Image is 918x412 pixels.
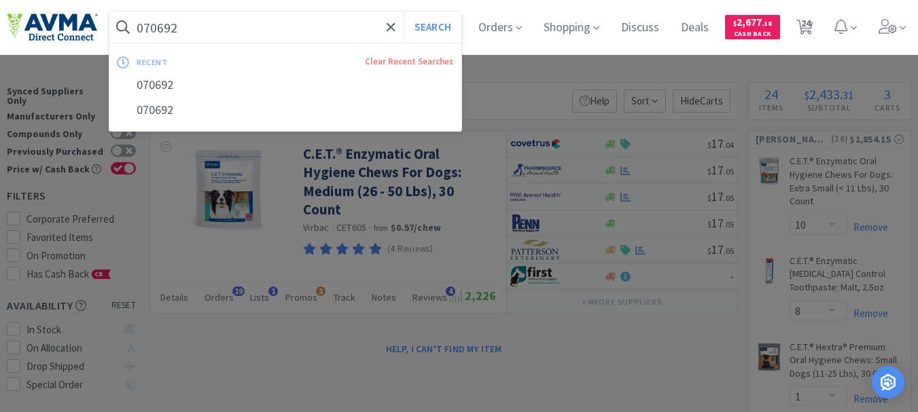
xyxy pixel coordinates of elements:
div: Open Intercom Messenger [872,366,904,398]
a: Deals [675,22,714,34]
span: $ [733,19,737,28]
img: e4e33dab9f054f5782a47901c742baa9_102.png [7,13,98,41]
div: 070692 [109,73,461,98]
input: Search by item, sku, manufacturer, ingredient, size... [109,12,461,43]
a: Discuss [616,22,665,34]
button: Search [404,12,461,43]
span: 2,677 [733,16,772,29]
div: recent [137,52,266,73]
a: Clear Recent Searches [365,56,453,67]
span: . 18 [762,19,772,28]
span: Cash Back [733,31,772,39]
a: 24 [791,23,819,35]
div: 070692 [109,98,461,123]
a: $2,677.18Cash Back [725,9,780,45]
